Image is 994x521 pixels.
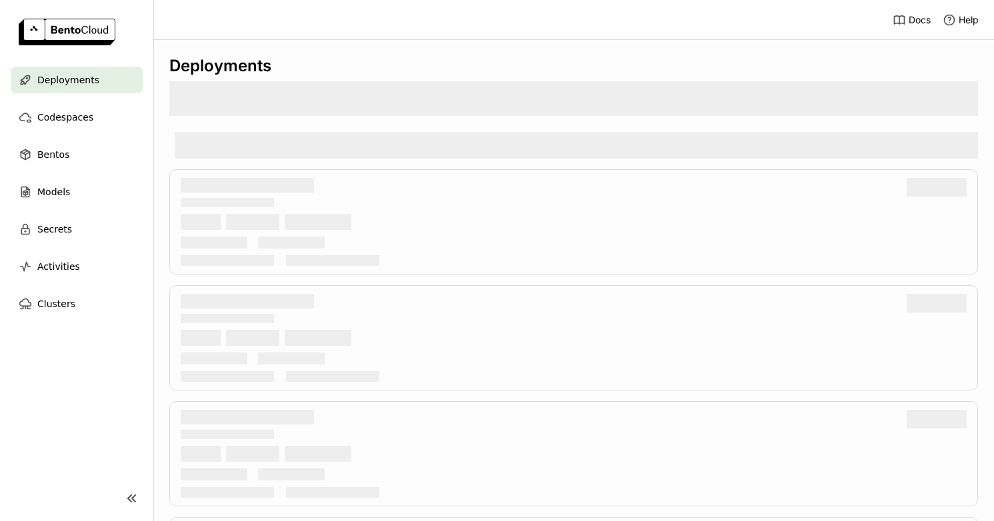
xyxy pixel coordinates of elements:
[37,147,69,163] span: Bentos
[37,296,75,312] span: Clusters
[11,141,143,168] a: Bentos
[37,259,80,274] span: Activities
[893,13,931,27] a: Docs
[11,179,143,205] a: Models
[37,221,72,237] span: Secrets
[37,109,93,125] span: Codespaces
[959,14,979,26] span: Help
[909,14,931,26] span: Docs
[943,13,979,27] div: Help
[19,19,115,45] img: logo
[37,72,99,88] span: Deployments
[11,216,143,243] a: Secrets
[11,253,143,280] a: Activities
[169,56,978,76] div: Deployments
[11,290,143,317] a: Clusters
[37,184,70,200] span: Models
